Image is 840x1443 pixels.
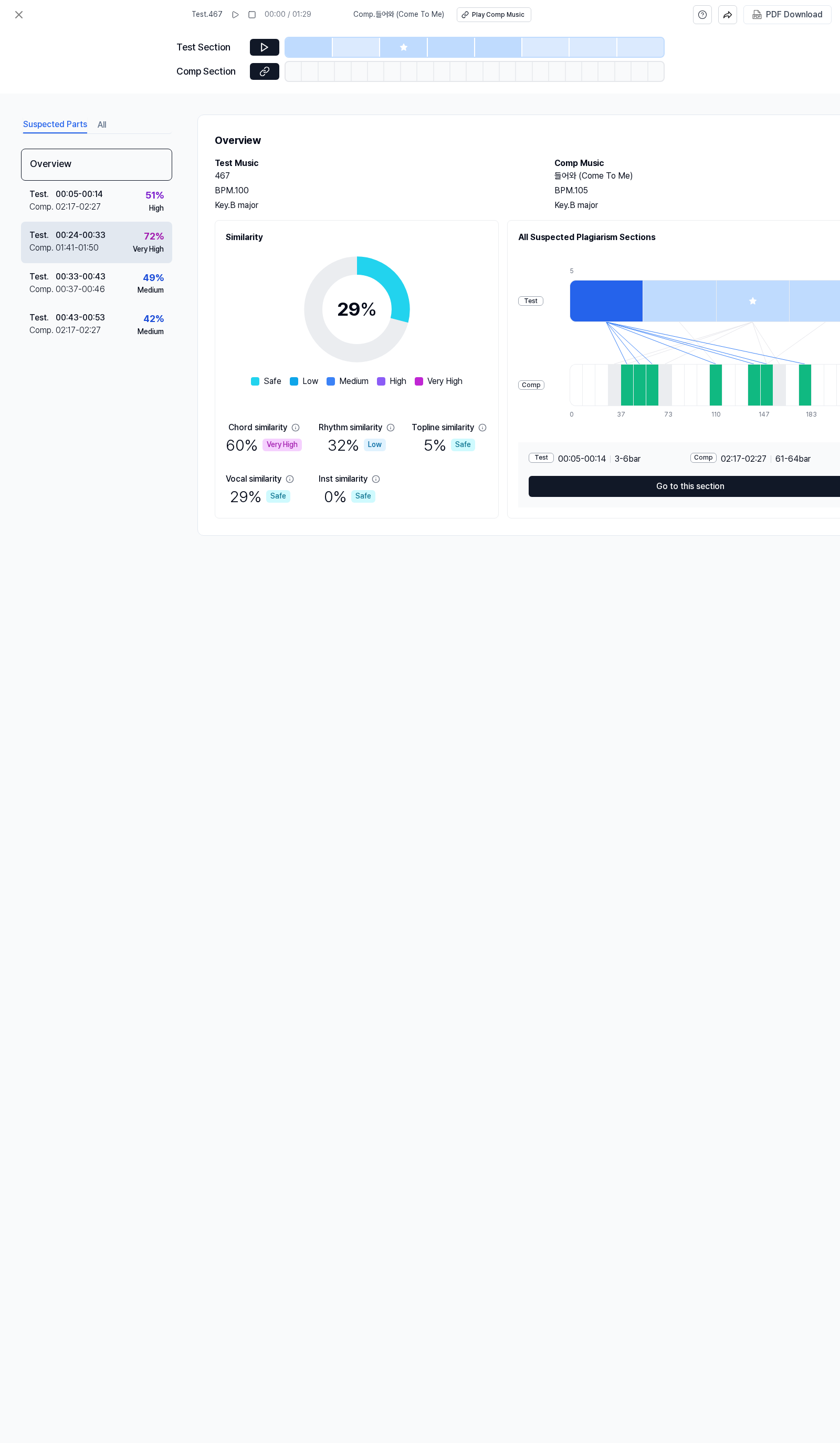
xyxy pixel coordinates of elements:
div: 00:43 - 00:53 [56,312,105,324]
div: Vocal similarity [226,473,281,485]
div: Very High [262,439,302,451]
span: 61 - 64 bar [775,453,811,465]
div: Test . [29,229,56,242]
div: Test . [29,312,56,324]
div: Inst similarity [319,473,367,485]
div: 37 [617,410,629,419]
div: Comp [518,380,544,390]
div: 00:33 - 00:43 [56,271,106,283]
div: 32 % [328,434,386,456]
button: PDF Download [750,6,825,24]
div: Medium [138,327,164,337]
span: 00:05 - 00:14 [558,453,606,465]
div: 42 % [143,312,164,327]
div: Comp [690,453,717,463]
div: 110 [711,410,724,419]
div: Overview [21,149,172,181]
div: Safe [266,490,290,503]
div: 29 % [230,485,290,507]
div: 5 % [424,434,475,456]
h2: Test Music [215,157,533,170]
div: Very High [133,244,164,255]
div: Safe [451,439,475,451]
div: Test [518,296,543,306]
svg: help [698,9,707,20]
h2: 467 [215,170,533,182]
div: 00:05 - 00:14 [56,188,103,201]
div: Comp . [29,283,56,296]
div: 29 [337,295,377,324]
div: 0 % [324,485,375,507]
div: 01:41 - 01:50 [56,242,99,254]
div: Comp Section [176,64,244,79]
div: 73 [664,410,677,419]
span: Very High [427,375,463,388]
div: 0 [570,410,582,419]
div: Rhythm similarity [319,421,382,434]
div: Test [529,453,554,463]
div: Safe [351,490,375,503]
div: 00:00 / 01:29 [265,9,311,20]
div: High [149,203,164,214]
button: help [693,5,712,24]
div: 00:37 - 00:46 [56,283,105,296]
div: PDF Download [766,8,823,22]
div: 60 % [226,434,302,456]
div: 02:17 - 02:27 [56,201,101,213]
div: 147 [759,410,771,419]
div: 51 % [145,188,164,203]
span: 02:17 - 02:27 [721,453,766,465]
div: Low [364,439,386,451]
span: Low [302,375,318,388]
div: Comp . [29,242,56,254]
div: Test . [29,188,56,201]
img: PDF Download [752,10,762,19]
div: 183 [806,410,818,419]
span: High [390,375,406,388]
div: Test . [29,271,56,283]
div: Comp . [29,324,56,337]
span: % [360,298,377,320]
div: 02:17 - 02:27 [56,324,101,337]
span: Test . 467 [192,9,223,20]
button: All [98,117,106,133]
div: 00:24 - 00:33 [56,229,106,242]
div: Topline similarity [412,421,474,434]
div: Test Section [176,40,244,55]
img: share [723,10,732,19]
span: Comp . 들어와 (Come To Me) [353,9,444,20]
button: Suspected Parts [23,117,87,133]
div: Key. B major [215,199,533,212]
div: Chord similarity [228,421,287,434]
div: BPM. 100 [215,184,533,197]
div: Comp . [29,201,56,213]
div: Medium [138,285,164,296]
h2: Similarity [226,231,488,244]
div: 49 % [143,271,164,286]
span: 3 - 6 bar [615,453,640,465]
div: Play Comp Music [472,11,524,19]
button: Play Comp Music [457,7,531,22]
div: 5 [570,267,643,276]
span: Safe [264,375,281,388]
span: Medium [339,375,369,388]
div: 72 % [144,229,164,244]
